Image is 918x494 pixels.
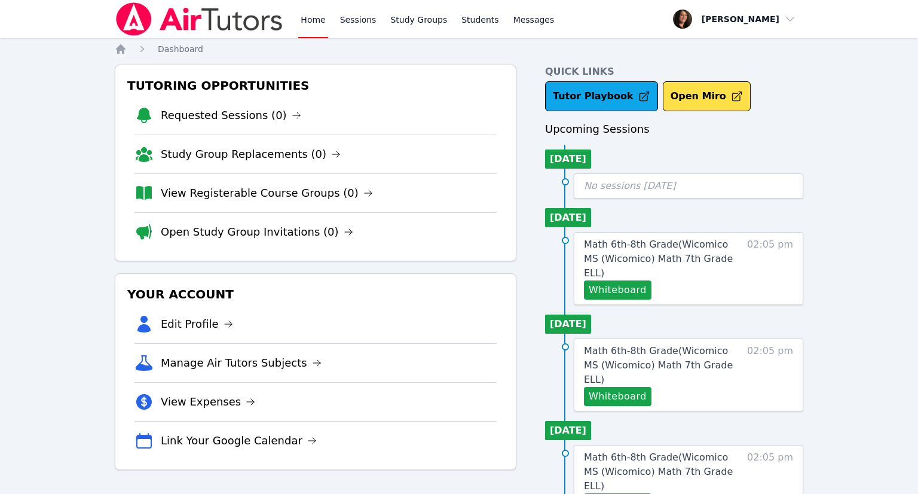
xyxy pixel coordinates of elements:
span: Math 6th-8th Grade ( Wicomico MS (Wicomico) Math 7th Grade ELL ) [584,452,733,492]
a: Math 6th-8th Grade(Wicomico MS (Wicomico) Math 7th Grade ELL) [584,450,741,493]
img: Air Tutors [115,2,284,36]
button: Whiteboard [584,387,651,406]
a: Math 6th-8th Grade(Wicomico MS (Wicomico) Math 7th Grade ELL) [584,237,741,280]
span: Math 6th-8th Grade ( Wicomico MS (Wicomico) Math 7th Grade ELL ) [584,345,733,385]
span: 02:05 pm [747,237,793,300]
nav: Breadcrumb [115,43,803,55]
span: 02:05 pm [747,344,793,406]
a: Manage Air Tutors Subjects [161,355,322,371]
li: [DATE] [545,150,591,169]
h3: Your Account [125,283,506,305]
li: [DATE] [545,421,591,440]
a: View Expenses [161,394,255,410]
li: [DATE] [545,208,591,227]
a: View Registerable Course Groups (0) [161,185,373,202]
h4: Quick Links [545,65,803,79]
a: Edit Profile [161,316,233,333]
h3: Tutoring Opportunities [125,75,506,96]
span: Dashboard [158,44,203,54]
a: Study Group Replacements (0) [161,146,341,163]
span: Math 6th-8th Grade ( Wicomico MS (Wicomico) Math 7th Grade ELL ) [584,239,733,279]
li: [DATE] [545,315,591,334]
a: Open Study Group Invitations (0) [161,224,353,240]
button: Whiteboard [584,280,651,300]
h3: Upcoming Sessions [545,121,803,138]
button: Open Miro [663,81,751,111]
a: Math 6th-8th Grade(Wicomico MS (Wicomico) Math 7th Grade ELL) [584,344,741,387]
a: Tutor Playbook [545,81,658,111]
span: Messages [513,14,555,26]
a: Dashboard [158,43,203,55]
a: Link Your Google Calendar [161,432,317,449]
span: No sessions [DATE] [584,180,676,191]
a: Requested Sessions (0) [161,107,301,124]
